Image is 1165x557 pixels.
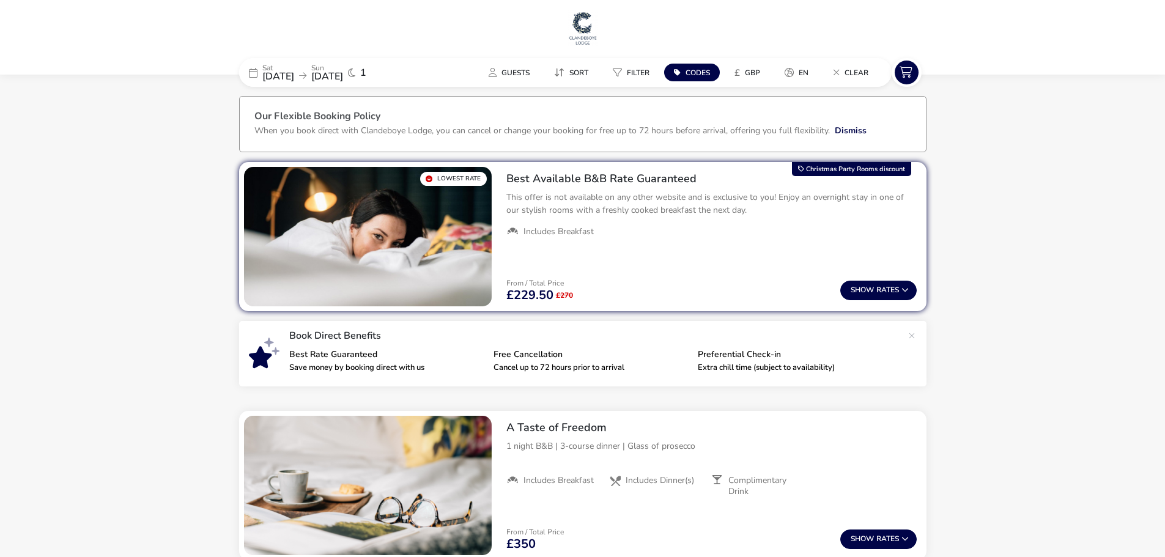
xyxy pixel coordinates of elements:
span: Clear [845,68,868,78]
naf-pibe-menu-bar-item: Codes [664,64,725,81]
div: Best Available B&B Rate GuaranteedThis offer is not available on any other website and is exclusi... [497,162,926,248]
p: Cancel up to 72 hours prior to arrival [494,364,688,372]
span: GBP [745,68,760,78]
span: Christmas Party Rooms discount [806,164,905,174]
span: [DATE] [262,70,294,83]
span: Sort [569,68,588,78]
p: 1 night B&B | 3-course dinner | Glass of prosecco [506,440,917,452]
swiper-slide: 1 / 1 [244,416,492,555]
p: Sun [311,64,343,72]
p: Best Rate Guaranteed [289,350,484,359]
p: When you book direct with Clandeboye Lodge, you can cancel or change your booking for free up to ... [254,125,830,136]
p: This offer is not available on any other website and is exclusive to you! Enjoy an overnight stay... [506,191,917,216]
img: Main Website [568,10,598,46]
span: Show [851,535,876,543]
span: 1 [360,68,366,78]
p: Sat [262,64,294,72]
div: Lowest Rate [420,172,487,186]
button: en [775,64,818,81]
p: Save money by booking direct with us [289,364,484,372]
naf-pibe-menu-bar-item: Guests [479,64,544,81]
span: Filter [627,68,649,78]
button: ShowRates [840,281,917,300]
swiper-slide: 1 / 1 [244,167,492,306]
p: From / Total Price [506,279,573,287]
naf-pibe-menu-bar-item: Filter [603,64,664,81]
span: Show [851,286,876,294]
span: £350 [506,538,536,550]
naf-pibe-menu-bar-item: en [775,64,823,81]
naf-pibe-menu-bar-item: Sort [544,64,603,81]
span: £270 [556,292,573,299]
naf-pibe-menu-bar-item: Clear [823,64,883,81]
button: Codes [664,64,720,81]
button: Dismiss [835,124,867,137]
button: Sort [544,64,598,81]
button: Clear [823,64,878,81]
button: Guests [479,64,539,81]
h2: A Taste of Freedom [506,421,917,435]
button: ShowRates [840,529,917,549]
p: Free Cancellation [494,350,688,359]
h3: Our Flexible Booking Policy [254,111,911,124]
button: £GBP [725,64,770,81]
p: Book Direct Benefits [289,331,902,341]
div: Sat[DATE]Sun[DATE]1 [239,58,423,87]
span: Complimentary Drink [728,475,804,497]
i: £ [734,67,740,79]
p: From / Total Price [506,528,564,536]
p: Preferential Check-in [698,350,892,359]
span: Codes [686,68,710,78]
span: [DATE] [311,70,343,83]
span: Includes Dinner(s) [626,475,694,486]
span: en [799,68,808,78]
button: Filter [603,64,659,81]
span: £229.50 [506,289,553,301]
h2: Best Available B&B Rate Guaranteed [506,172,917,186]
p: Extra chill time (subject to availability) [698,364,892,372]
span: Includes Breakfast [523,475,594,486]
naf-pibe-menu-bar-item: £GBP [725,64,775,81]
span: Includes Breakfast [523,226,594,237]
span: Guests [501,68,530,78]
div: A Taste of Freedom1 night B&B | 3-course dinner | Glass of proseccoIncludes BreakfastIncludes Din... [497,411,926,507]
